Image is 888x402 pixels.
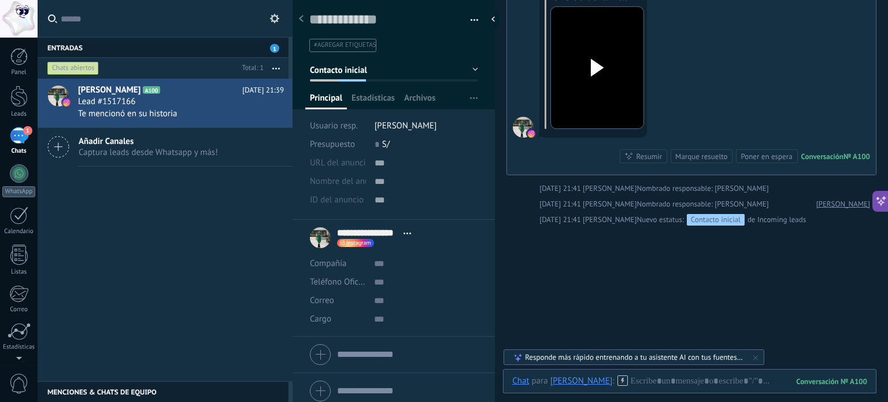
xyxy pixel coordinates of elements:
div: URL del anuncio de TikTok [310,154,366,172]
img: instagram.svg [527,130,535,138]
span: A100 [143,86,160,94]
div: Correo [2,306,36,314]
div: Nombrado responsable: [PERSON_NAME] [539,198,768,210]
span: ID del anuncio de TikTok [310,196,401,204]
a: [PERSON_NAME] [816,198,870,210]
div: Cargo [310,310,365,329]
span: Usuario resp. [310,120,358,131]
div: Calendario [2,228,36,235]
div: [DATE] 21:41 [539,198,583,210]
div: WhatsApp [2,186,35,197]
span: [PERSON_NAME] [375,120,437,131]
img: icon [62,98,71,106]
span: para [532,375,548,387]
span: #agregar etiquetas [314,41,376,49]
button: Más [264,58,288,79]
span: Captura leads desde Whatsapp y más! [79,147,218,158]
span: : [612,375,614,387]
div: Presupuesto [310,135,366,154]
span: Principal [310,93,342,109]
div: ID del anuncio de TikTok [310,191,366,209]
div: Total: 1 [238,62,264,74]
div: 100 [796,377,867,386]
div: Panel [2,69,36,76]
div: Chats abiertos [47,61,99,75]
span: 1 [270,44,279,53]
div: Resumir [636,151,662,162]
span: Teléfono Oficina [310,276,370,287]
div: Ocultar [487,10,499,28]
div: Entradas [38,37,288,58]
span: Claudia chamana [583,199,637,209]
div: [DATE] 21:41 [539,214,583,226]
div: Nombrado responsable: [PERSON_NAME] [539,183,768,194]
div: Estadísticas [2,344,36,351]
span: Shirley Valdivia [513,117,534,138]
span: URL del anuncio de TikTok [310,158,408,167]
span: 1 [23,126,32,135]
div: Menciones & Chats de equipo [38,381,288,402]
span: Archivos [404,93,435,109]
div: Conversación [801,152,843,161]
div: Leads [2,110,36,118]
span: Lead #1517166 [78,96,135,108]
span: S/ [382,139,390,150]
span: Presupuesto [310,139,355,150]
div: Usuario resp. [310,117,366,135]
span: instagram [346,240,371,246]
div: [DATE] 21:41 [539,183,583,194]
span: Claudia chamana [583,215,637,224]
div: Chats [2,147,36,155]
a: avataricon[PERSON_NAME]A100[DATE] 21:39Lead #1517166Te mencionó en su historia [38,79,293,127]
div: Shirley Valdivia [550,375,613,386]
span: Cargo [310,315,331,323]
div: Responde más rápido entrenando a tu asistente AI con tus fuentes de datos [525,352,744,362]
div: Compañía [310,255,365,273]
span: Estadísticas [351,93,395,109]
div: Listas [2,268,36,276]
div: de Incoming leads [637,214,806,226]
div: Poner en espera [741,151,792,162]
span: Correo [310,295,334,306]
span: [DATE] 21:39 [242,84,284,96]
div: Nombre del anuncio de TikTok [310,172,366,191]
span: Claudia chamana [583,183,637,193]
div: Marque resuelto [675,151,727,162]
button: Correo [310,292,334,310]
div: № A100 [843,152,870,161]
div: Contacto inicial [687,214,745,226]
span: Te mencionó en su historia [78,108,177,119]
span: [PERSON_NAME] [78,84,140,96]
span: Nombre del anuncio de TikTok [310,177,422,186]
span: Añadir Canales [79,136,218,147]
span: Nuevo estatus: [637,214,683,226]
button: Teléfono Oficina [310,273,365,292]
